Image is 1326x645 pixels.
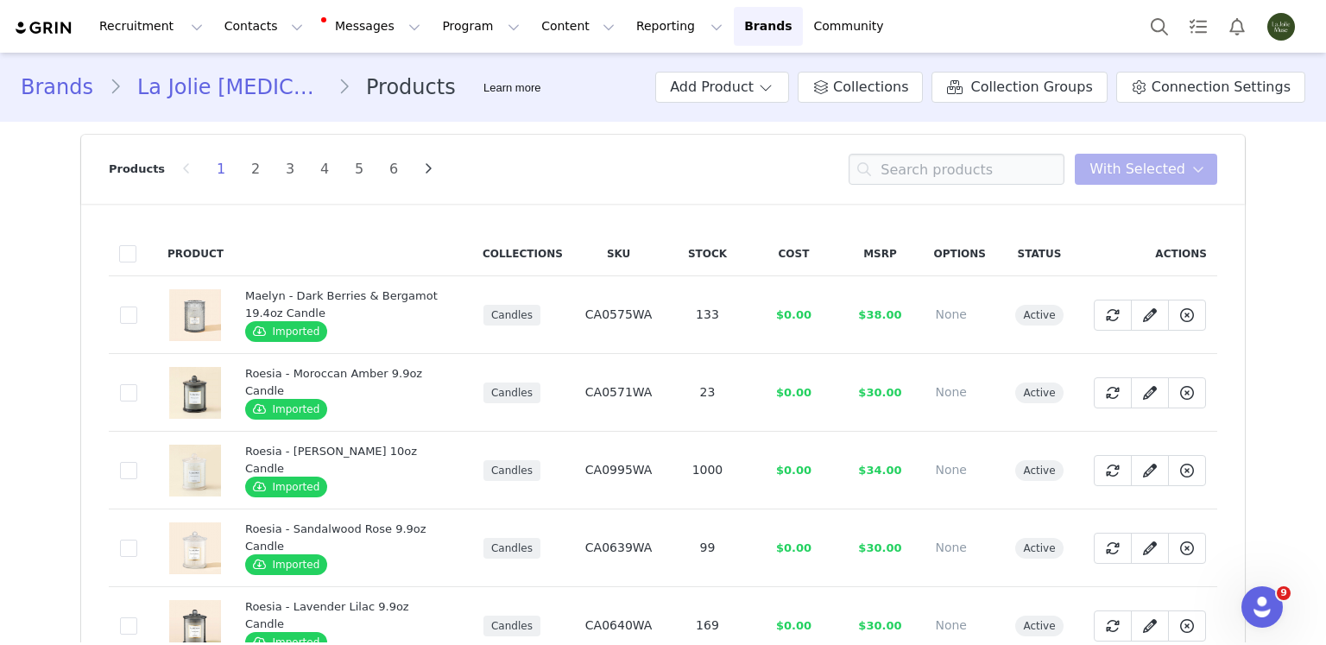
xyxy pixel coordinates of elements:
div: Roesia - Moroccan Amber 9.9oz Candle [245,365,439,399]
div: None [935,461,984,479]
div: None [935,617,984,635]
span: Candles [483,538,540,559]
li: 5 [346,157,372,181]
li: 3 [277,157,303,181]
li: 6 [381,157,407,181]
button: With Selected [1075,154,1217,185]
th: Actions [1083,231,1217,276]
th: Cost [750,231,837,276]
button: Profile [1257,13,1312,41]
span: active [1015,616,1063,636]
span: Imported [245,554,327,575]
div: None [935,383,984,402]
span: CA0575WA [585,307,653,321]
span: active [1015,538,1063,559]
a: Community [804,7,902,46]
th: Stock [664,231,750,276]
div: Roesia - Sandalwood Rose 9.9oz Candle [245,521,439,554]
th: SKU [573,231,665,276]
li: 2 [243,157,268,181]
span: Candles [483,383,540,403]
th: Collections [472,231,573,276]
span: $38.00 [858,308,901,321]
a: Tasks [1179,7,1217,46]
span: CA0639WA [585,541,653,554]
span: active [1015,460,1063,481]
span: With Selected [1089,159,1185,180]
span: Candles [483,305,540,326]
span: 99 [700,541,716,554]
img: grin logo [14,20,74,36]
button: Notifications [1218,7,1256,46]
span: Collections [833,77,908,98]
img: Maelyn_-_Dark_Berries_Bergamot_19.4oz_Candle-5654206.jpg [169,289,221,341]
div: Tooltip anchor [480,79,544,97]
span: 133 [696,307,719,321]
img: dfae5766-9c98-4e4d-b764-c74d1948efbb.jpg [1267,13,1295,41]
span: Collection Groups [970,77,1092,98]
img: Roesia_-_Sandalwood_Rose_9.9oz_Candle-5656780.jpg [169,522,221,574]
span: $34.00 [858,464,901,477]
span: $0.00 [776,541,811,554]
th: Product [157,231,234,276]
span: $30.00 [858,619,901,632]
span: $0.00 [776,308,811,321]
img: Roesia_-_Moroccan_Amber_9.9oz_Candle-5656680.jpg [169,367,221,419]
span: CA0995WA [585,463,653,477]
p: Products [109,161,165,178]
span: active [1015,305,1063,326]
img: Roesia_-_Jasmine_Blossom_10oz_Candle-5656629.jpg [169,445,221,496]
button: Contacts [214,7,313,46]
div: None [935,306,984,324]
iframe: Intercom live chat [1241,586,1283,628]
a: Brands [21,72,109,103]
span: $0.00 [776,386,811,399]
span: Candles [483,460,540,481]
span: $30.00 [858,541,901,554]
button: Recruitment [89,7,213,46]
span: 169 [696,618,719,632]
input: Search products [849,154,1064,185]
div: Roesia - Lavender Lilac 9.9oz Candle [245,598,439,632]
div: Maelyn - Dark Berries & Bergamot 19.4oz Candle [245,288,439,321]
th: Options [923,231,996,276]
button: Add Product [655,72,789,103]
span: Candles [483,616,540,636]
div: Roesia - [PERSON_NAME] 10oz Candle [245,443,439,477]
span: Connection Settings [1152,77,1291,98]
a: Brands [734,7,802,46]
button: Content [531,7,625,46]
span: $0.00 [776,464,811,477]
span: Imported [245,321,327,342]
button: Search [1140,7,1178,46]
span: Imported [245,399,327,420]
span: 9 [1277,586,1291,600]
button: Messages [314,7,431,46]
button: Reporting [626,7,733,46]
th: Status [996,231,1083,276]
a: La Jolie [MEDICAL_DATA] [122,72,338,103]
a: Collection Groups [931,72,1107,103]
span: 1000 [692,463,723,477]
a: Collections [798,72,923,103]
li: 1 [208,157,234,181]
div: None [935,539,984,557]
span: $30.00 [858,386,901,399]
a: Connection Settings [1116,72,1305,103]
li: 4 [312,157,338,181]
span: 23 [700,385,716,399]
th: MSRP [837,231,923,276]
span: active [1015,383,1063,403]
button: Program [432,7,530,46]
span: CA0571WA [585,385,653,399]
span: CA0640WA [585,618,653,632]
span: Imported [245,477,327,497]
span: $0.00 [776,619,811,632]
